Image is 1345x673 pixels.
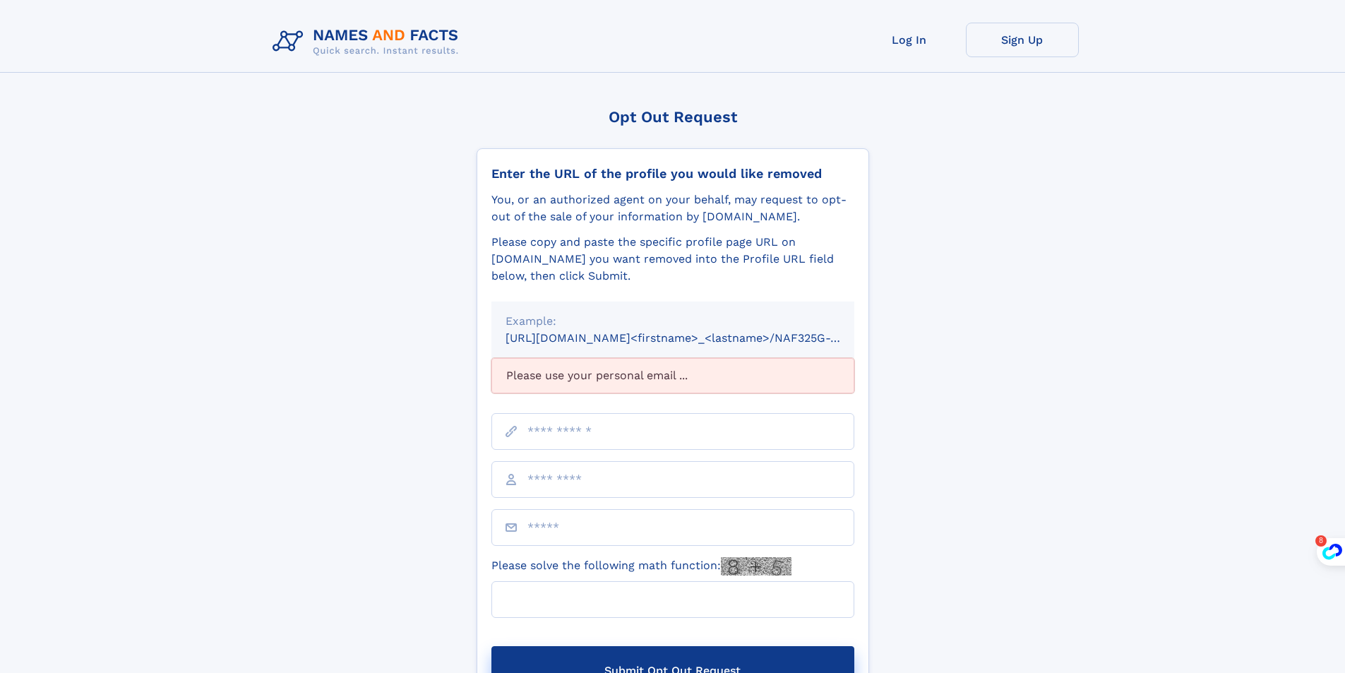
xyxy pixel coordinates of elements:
a: Sign Up [966,23,1079,57]
label: Please solve the following math function: [491,557,791,576]
div: Opt Out Request [477,108,869,126]
div: Please use your personal email ... [491,358,854,393]
div: You, or an authorized agent on your behalf, may request to opt-out of the sale of your informatio... [491,191,854,225]
div: Enter the URL of the profile you would like removed [491,166,854,181]
img: Logo Names and Facts [267,23,470,61]
div: Please copy and paste the specific profile page URL on [DOMAIN_NAME] you want removed into the Pr... [491,234,854,285]
a: Log In [853,23,966,57]
div: Example: [506,313,840,330]
small: [URL][DOMAIN_NAME]<firstname>_<lastname>/NAF325G-xxxxxxxx [506,331,881,345]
